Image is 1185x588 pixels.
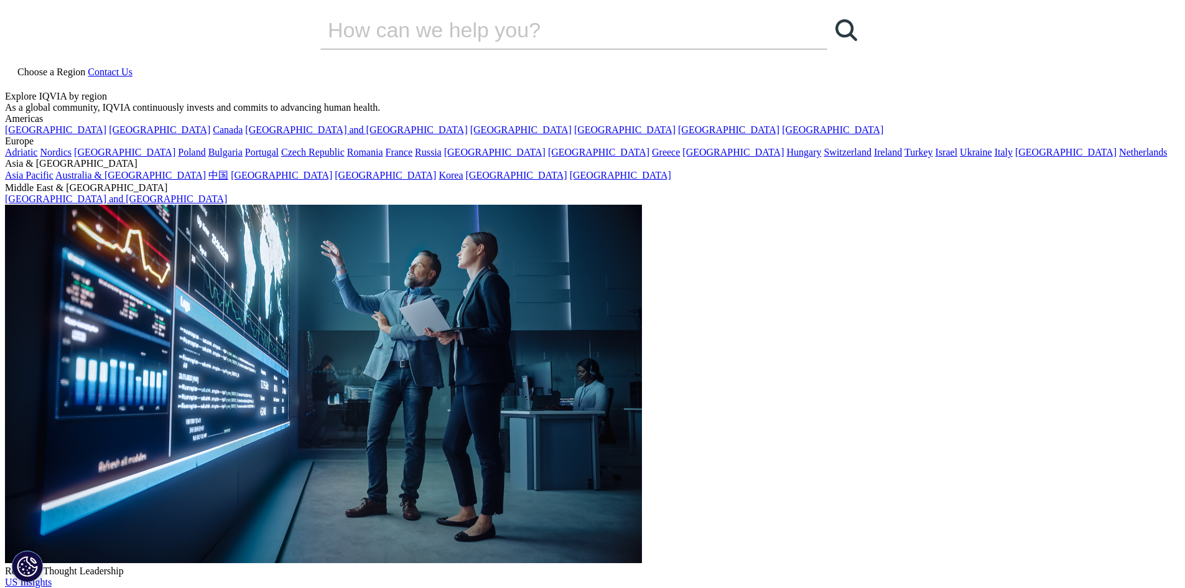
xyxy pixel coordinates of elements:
[5,147,37,157] a: Adriatic
[40,147,72,157] a: Nordics
[995,147,1013,157] a: Italy
[5,577,52,587] a: US Insights
[281,147,345,157] a: Czech Republic
[827,11,865,49] a: 搜索
[415,147,442,157] a: Russia
[74,147,175,157] a: [GEOGRAPHIC_DATA]
[835,19,857,41] svg: Search
[5,194,227,204] a: [GEOGRAPHIC_DATA] and [GEOGRAPHIC_DATA]
[5,91,1180,102] div: Explore IQVIA by region
[245,124,467,135] a: [GEOGRAPHIC_DATA] and [GEOGRAPHIC_DATA]
[5,205,642,563] img: 2093_analyzing-data-using-big-screen-display-and-laptop.png
[444,147,546,157] a: [GEOGRAPHIC_DATA]
[208,147,243,157] a: Bulgaria
[55,170,206,180] a: Australia & [GEOGRAPHIC_DATA]
[17,67,85,77] span: Choose a Region
[1119,147,1167,157] a: Netherlands
[5,158,1180,169] div: Asia & [GEOGRAPHIC_DATA]
[213,124,243,135] a: Canada
[574,124,676,135] a: [GEOGRAPHIC_DATA]
[245,147,279,157] a: Portugal
[824,147,871,157] a: Switzerland
[109,124,210,135] a: [GEOGRAPHIC_DATA]
[5,136,1180,147] div: Europe
[904,147,933,157] a: Turkey
[682,147,784,157] a: [GEOGRAPHIC_DATA]
[5,124,106,135] a: [GEOGRAPHIC_DATA]
[652,147,680,157] a: Greece
[548,147,649,157] a: [GEOGRAPHIC_DATA]
[5,182,1180,194] div: Middle East & [GEOGRAPHIC_DATA]
[178,147,205,157] a: Poland
[678,124,779,135] a: [GEOGRAPHIC_DATA]
[570,170,671,180] a: [GEOGRAPHIC_DATA]
[5,102,1180,113] div: As a global community, IQVIA continuously invests and commits to advancing human health.
[960,147,992,157] a: Ukraine
[12,551,43,582] button: Cookie 设置
[231,170,332,180] a: [GEOGRAPHIC_DATA]
[466,170,567,180] a: [GEOGRAPHIC_DATA]
[386,147,413,157] a: France
[470,124,572,135] a: [GEOGRAPHIC_DATA]
[5,566,1180,577] div: Regional Thought Leadership
[936,147,958,157] a: Israel
[782,124,883,135] a: [GEOGRAPHIC_DATA]
[786,147,821,157] a: Hungary
[874,147,902,157] a: Ireland
[5,170,53,180] a: Asia Pacific
[88,67,132,77] a: Contact Us
[439,170,463,180] a: Korea
[320,11,792,49] input: 搜索
[335,170,436,180] a: [GEOGRAPHIC_DATA]
[208,170,228,180] a: 中国
[5,113,1180,124] div: Americas
[347,147,383,157] a: Romania
[1015,147,1117,157] a: [GEOGRAPHIC_DATA]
